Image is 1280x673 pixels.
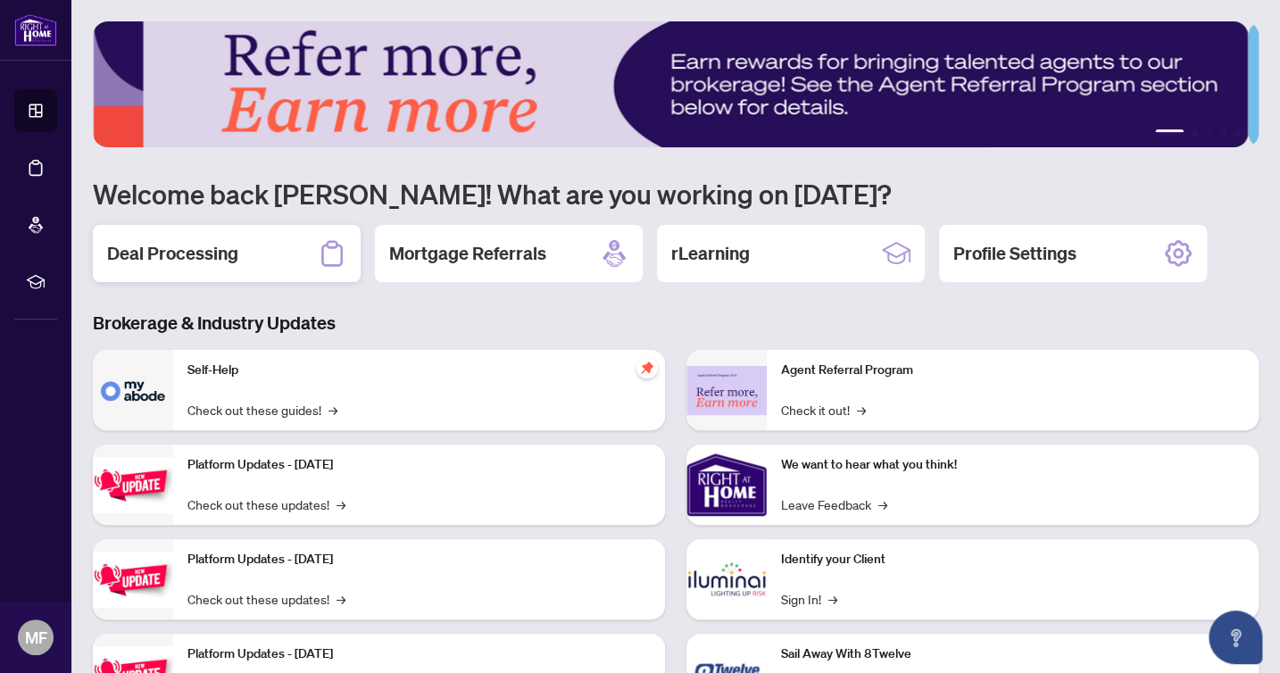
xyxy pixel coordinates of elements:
[686,366,767,415] img: Agent Referral Program
[187,361,651,380] p: Self-Help
[187,494,345,514] a: Check out these updates!→
[107,241,238,266] h2: Deal Processing
[878,494,887,514] span: →
[1205,129,1212,137] button: 3
[671,241,750,266] h2: rLearning
[93,552,173,608] img: Platform Updates - July 8, 2025
[781,644,1244,664] p: Sail Away With 8Twelve
[781,361,1244,380] p: Agent Referral Program
[389,241,546,266] h2: Mortgage Referrals
[93,457,173,513] img: Platform Updates - July 21, 2025
[1191,129,1198,137] button: 2
[781,400,866,420] a: Check it out!→
[187,644,651,664] p: Platform Updates - [DATE]
[187,550,651,569] p: Platform Updates - [DATE]
[686,539,767,619] img: Identify your Client
[828,589,837,609] span: →
[93,21,1248,147] img: Slide 0
[953,241,1076,266] h2: Profile Settings
[857,400,866,420] span: →
[337,494,345,514] span: →
[1209,611,1262,664] button: Open asap
[781,550,1244,569] p: Identify your Client
[781,494,887,514] a: Leave Feedback→
[25,625,47,650] span: MF
[187,589,345,609] a: Check out these updates!→
[337,589,345,609] span: →
[1219,129,1226,137] button: 4
[93,311,1259,336] h3: Brokerage & Industry Updates
[1155,129,1184,137] button: 1
[14,13,57,46] img: logo
[781,589,837,609] a: Sign In!→
[636,357,658,378] span: pushpin
[187,400,337,420] a: Check out these guides!→
[686,445,767,525] img: We want to hear what you think!
[93,177,1259,211] h1: Welcome back [PERSON_NAME]! What are you working on [DATE]?
[93,350,173,430] img: Self-Help
[781,455,1244,475] p: We want to hear what you think!
[328,400,337,420] span: →
[1234,129,1241,137] button: 5
[187,455,651,475] p: Platform Updates - [DATE]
